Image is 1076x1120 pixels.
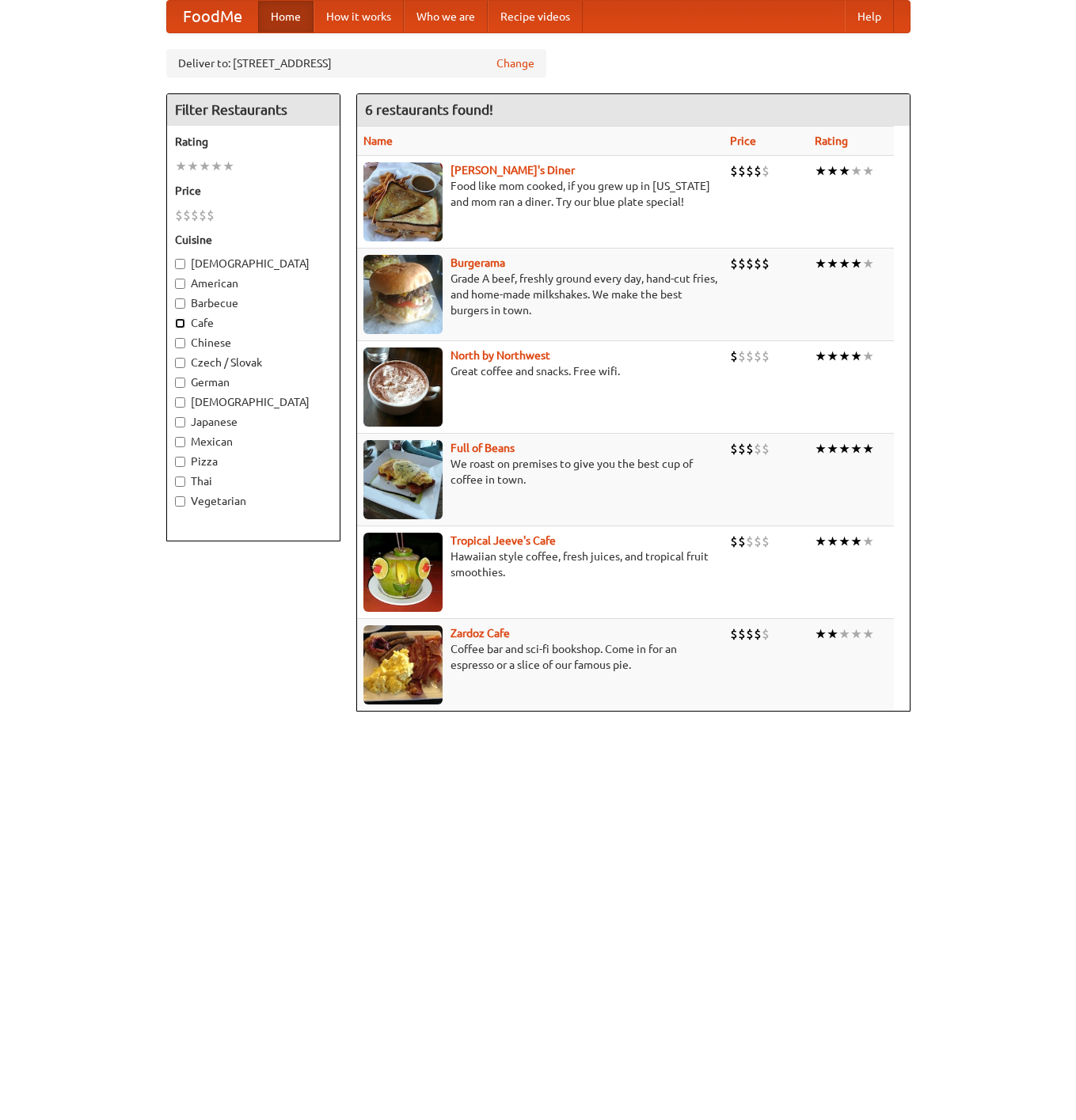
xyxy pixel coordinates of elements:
[175,183,332,199] h5: Price
[738,347,746,365] li: $
[167,94,340,126] h4: Filter Restaurants
[175,414,332,430] label: Japanese
[862,533,874,550] li: ★
[175,315,332,331] label: Cafe
[730,255,738,272] li: $
[738,440,746,457] li: $
[199,207,207,224] li: $
[838,162,850,180] li: ★
[746,347,754,365] li: $
[175,259,185,269] input: [DEMOGRAPHIC_DATA]
[175,335,332,351] label: Chinese
[451,627,510,640] a: Zardoz Cafe
[451,256,505,269] a: Burgerama
[730,162,738,180] li: $
[175,358,185,368] input: Czech / Slovak
[451,534,556,547] a: Tropical Jeeve's Cafe
[191,207,199,224] li: $
[199,158,211,175] li: ★
[314,1,404,32] a: How it works
[175,493,332,509] label: Vegetarian
[730,533,738,550] li: $
[258,1,314,32] a: Home
[363,178,717,210] p: Food like mom cooked, if you grew up in [US_STATE] and mom ran a diner. Try our blue plate special!
[862,625,874,643] li: ★
[175,434,332,450] label: Mexican
[451,442,515,454] b: Full of Beans
[827,625,838,643] li: ★
[175,457,185,467] input: Pizza
[211,158,222,175] li: ★
[363,625,443,704] img: zardoz.jpg
[850,162,862,180] li: ★
[838,347,850,365] li: ★
[404,1,488,32] a: Who we are
[175,473,332,489] label: Thai
[175,256,332,271] label: [DEMOGRAPHIC_DATA]
[222,158,234,175] li: ★
[363,456,717,488] p: We roast on premises to give you the best cup of coffee in town.
[363,440,443,519] img: beans.jpg
[746,162,754,180] li: $
[746,625,754,643] li: $
[451,164,575,177] a: [PERSON_NAME]'s Diner
[754,440,762,457] li: $
[363,641,717,673] p: Coffee bar and sci-fi bookshop. Come in for an espresso or a slice of our famous pie.
[175,298,185,309] input: Barbecue
[850,347,862,365] li: ★
[738,162,746,180] li: $
[183,207,191,224] li: $
[754,533,762,550] li: $
[363,533,443,612] img: jeeves.jpg
[827,255,838,272] li: ★
[167,1,258,32] a: FoodMe
[175,232,332,248] h5: Cuisine
[451,349,550,362] a: North by Northwest
[363,271,717,318] p: Grade A beef, freshly ground every day, hand-cut fries, and home-made milkshakes. We make the bes...
[363,255,443,334] img: burgerama.jpg
[862,255,874,272] li: ★
[175,295,332,311] label: Barbecue
[488,1,583,32] a: Recipe videos
[815,625,827,643] li: ★
[845,1,894,32] a: Help
[815,135,848,147] a: Rating
[175,374,332,390] label: German
[363,363,717,379] p: Great coffee and snacks. Free wifi.
[175,397,185,408] input: [DEMOGRAPHIC_DATA]
[363,347,443,427] img: north.jpg
[762,533,770,550] li: $
[175,437,185,447] input: Mexican
[754,255,762,272] li: $
[175,207,183,224] li: $
[862,162,874,180] li: ★
[827,440,838,457] li: ★
[166,49,546,78] div: Deliver to: [STREET_ADDRESS]
[363,135,393,147] a: Name
[175,355,332,370] label: Czech / Slovak
[363,549,717,580] p: Hawaiian style coffee, fresh juices, and tropical fruit smoothies.
[850,625,862,643] li: ★
[862,440,874,457] li: ★
[838,255,850,272] li: ★
[762,255,770,272] li: $
[738,255,746,272] li: $
[175,454,332,469] label: Pizza
[175,378,185,388] input: German
[754,162,762,180] li: $
[762,347,770,365] li: $
[175,279,185,289] input: American
[175,134,332,150] h5: Rating
[815,533,827,550] li: ★
[746,255,754,272] li: $
[746,533,754,550] li: $
[175,394,332,410] label: [DEMOGRAPHIC_DATA]
[175,275,332,291] label: American
[850,255,862,272] li: ★
[175,318,185,328] input: Cafe
[827,347,838,365] li: ★
[175,338,185,348] input: Chinese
